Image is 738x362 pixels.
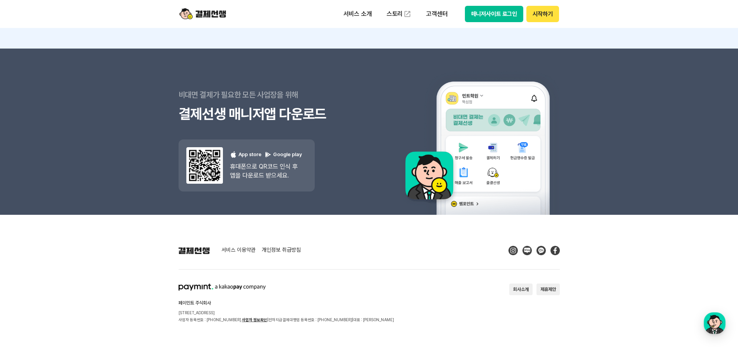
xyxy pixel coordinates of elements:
[51,246,100,266] a: 대화
[550,246,560,255] img: Facebook
[522,246,532,255] img: Blog
[230,151,237,158] img: 애플 로고
[242,317,267,322] a: 사업자 정보확인
[536,246,546,255] img: Kakao Talk
[71,258,81,265] span: 대화
[421,7,453,21] p: 고객센터
[179,309,394,316] p: [STREET_ADDRESS]
[179,316,394,323] p: 사업자 등록번호 : [PHONE_NUMBER] 전자지급결제대행업 등록번호 : [PHONE_NUMBER] 대표 : [PERSON_NAME]
[230,162,302,180] p: 휴대폰으로 QR코드 인식 후 앱을 다운로드 받으세요.
[267,317,268,322] span: |
[508,246,518,255] img: Instagram
[526,6,559,22] button: 시작하기
[186,147,223,184] img: 앱 다운도르드 qr
[100,246,149,266] a: 설정
[352,317,353,322] span: |
[265,151,302,158] p: Google play
[2,246,51,266] a: 홈
[25,258,29,264] span: 홈
[179,301,394,305] h2: 페이민트 주식회사
[465,6,524,22] button: 매니저사이트 로그인
[230,151,261,158] p: App store
[403,10,411,18] img: 외부 도메인 오픈
[179,284,266,291] img: paymint logo
[120,258,130,264] span: 설정
[262,247,301,254] a: 개인정보 취급방침
[395,50,560,215] img: 앱 예시 이미지
[221,247,256,254] a: 서비스 이용약관
[536,284,560,295] button: 제휴제안
[509,284,533,295] button: 회사소개
[179,7,226,21] img: logo
[179,104,369,124] h3: 결제선생 매니저앱 다운로드
[179,247,210,254] img: 결제선생 로고
[338,7,377,21] p: 서비스 소개
[179,85,369,104] p: 비대면 결제가 필요한 모든 사업장을 위해
[265,151,272,158] img: 구글 플레이 로고
[381,6,417,22] a: 스토리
